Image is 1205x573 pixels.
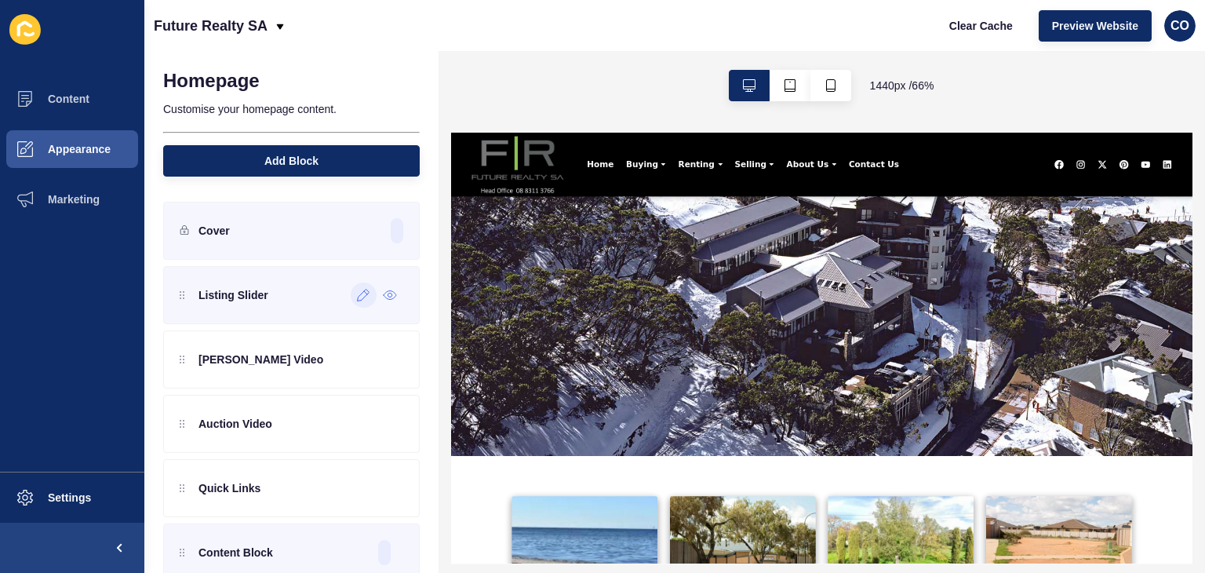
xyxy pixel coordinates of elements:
h1: Homepage [163,70,260,92]
a: Contact Us [596,41,683,56]
a: facebook [919,42,934,56]
button: Preview Website [1039,10,1152,42]
p: Future Realty SA [154,6,268,46]
a: instagram [952,42,967,56]
p: Customise your homepage content. [163,92,420,126]
p: Cover [198,223,230,239]
button: Clear Cache [936,10,1026,42]
span: Renting [346,41,402,56]
a: pinterest [1018,42,1032,56]
div: Selling [423,41,502,57]
span: Selling [432,41,481,56]
span: About Us [511,41,575,56]
span: 1440 px / 66 % [870,78,934,93]
span: Clear Cache [949,18,1013,34]
a: linkedin [1084,42,1098,56]
span: Buying [267,41,315,56]
p: [PERSON_NAME] Video [198,352,323,367]
div: Renting [337,41,423,57]
span: Preview Website [1052,18,1138,34]
a: twitter [985,42,999,56]
span: CO [1170,18,1189,34]
p: Quick Links [198,480,260,496]
a: Home [198,41,257,56]
span: Add Block [264,153,319,169]
p: Content Block [198,545,273,560]
img: logo [31,4,173,93]
a: youtube [1051,42,1065,56]
p: Auction Video [198,416,272,432]
div: Buying [257,41,337,57]
p: Listing Slider [198,287,268,303]
button: Add Block [163,145,420,177]
div: About Us [501,41,596,57]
